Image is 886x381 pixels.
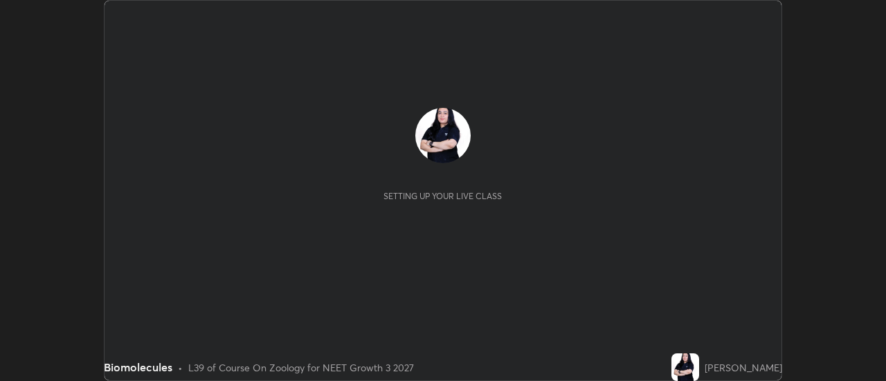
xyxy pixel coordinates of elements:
img: 93dc95a7feed4e9ea002630bf0083886.jpg [671,353,699,381]
div: Setting up your live class [383,191,502,201]
div: L39 of Course On Zoology for NEET Growth 3 2027 [188,360,414,375]
div: [PERSON_NAME] [705,360,782,375]
div: Biomolecules [104,359,172,375]
img: 93dc95a7feed4e9ea002630bf0083886.jpg [415,108,471,163]
div: • [178,360,183,375]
